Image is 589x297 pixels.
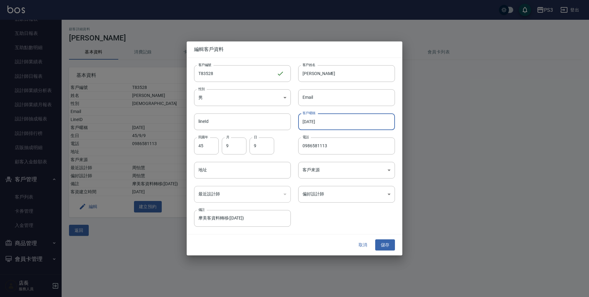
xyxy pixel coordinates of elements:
[194,89,291,106] div: 男
[303,62,315,67] label: 客戶姓名
[194,46,395,52] span: 編輯客戶資料
[198,86,205,91] label: 性別
[226,135,229,140] label: 月
[254,135,257,140] label: 日
[198,62,211,67] label: 客戶編號
[303,111,315,115] label: 客戶暱稱
[353,239,373,251] button: 取消
[198,135,208,140] label: 民國年
[198,207,205,212] label: 備註
[303,135,309,140] label: 電話
[375,239,395,251] button: 儲存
